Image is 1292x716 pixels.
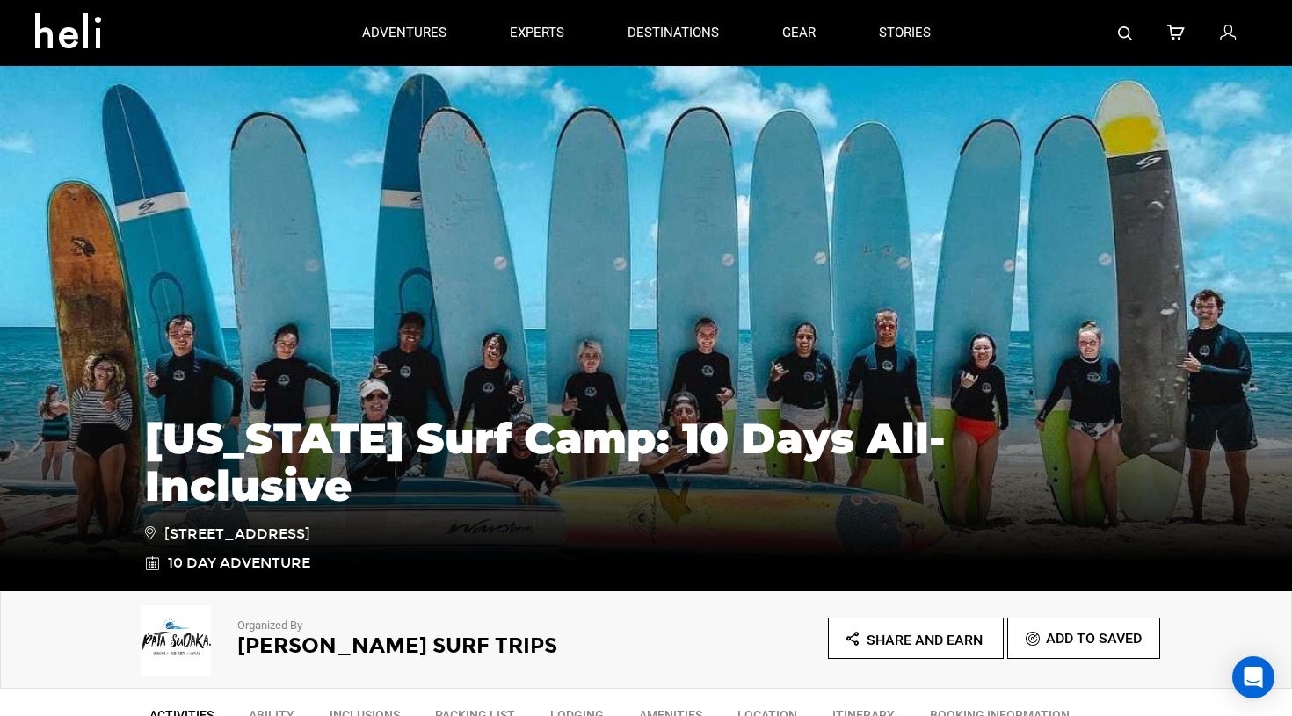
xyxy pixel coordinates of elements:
[1232,656,1274,698] div: Open Intercom Messenger
[168,553,310,574] span: 10 Day Adventure
[132,605,220,676] img: 75b019b8f4c37629c64ab7baf30b7ab8.png
[1046,630,1142,647] span: Add To Saved
[362,24,446,42] p: adventures
[237,618,598,634] p: Organized By
[237,634,598,657] h2: [PERSON_NAME] Surf Trips
[145,415,1147,510] h1: [US_STATE] Surf Camp: 10 Days All-Inclusive
[145,523,310,545] span: [STREET_ADDRESS]
[1118,26,1132,40] img: search-bar-icon.svg
[510,24,564,42] p: experts
[867,632,983,648] span: Share and Earn
[628,24,719,42] p: destinations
